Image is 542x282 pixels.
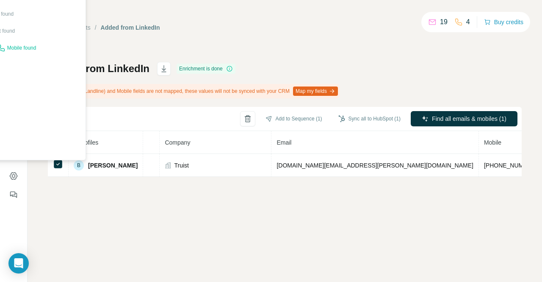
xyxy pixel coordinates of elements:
[177,64,235,74] div: Enrichment is done
[7,44,36,52] span: Mobile found
[432,114,506,123] span: Find all emails & mobiles (1)
[74,160,84,170] div: B
[484,162,537,169] span: [PHONE_NUMBER]
[48,62,149,75] h1: Added from LinkedIn
[277,162,473,169] span: [DOMAIN_NAME][EMAIL_ADDRESS][PERSON_NAME][DOMAIN_NAME]
[7,168,20,184] button: Dashboard
[411,111,517,126] button: Find all emails & mobiles (1)
[74,139,98,146] span: 1 Profiles
[165,139,190,146] span: Company
[7,187,20,202] button: Feedback
[332,112,406,125] button: Sync all to HubSpot (1)
[293,87,338,96] button: Map my fields
[8,253,29,274] div: Open Intercom Messenger
[88,161,138,170] span: [PERSON_NAME]
[277,139,291,146] span: Email
[484,16,523,28] button: Buy credits
[101,23,160,32] div: Added from LinkedIn
[260,112,328,125] button: Add to Sequence (1)
[174,161,188,170] span: Truist
[466,17,470,27] p: 4
[48,84,340,98] div: Email, Phone (Landline) and Mobile fields are not mapped, these values will not be synced with yo...
[95,23,97,32] li: /
[484,139,501,146] span: Mobile
[440,17,448,27] p: 19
